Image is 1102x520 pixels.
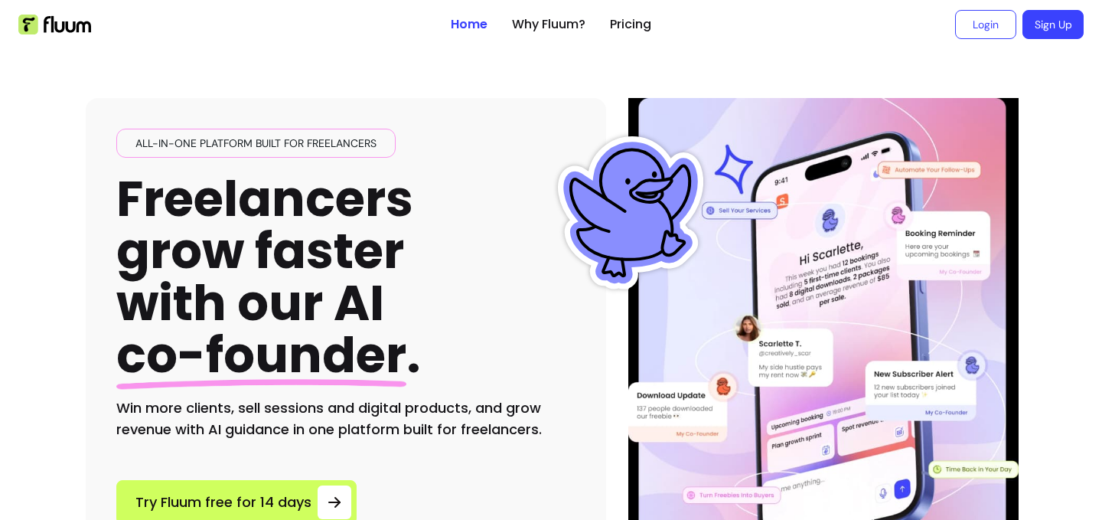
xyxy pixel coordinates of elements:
a: Pricing [610,15,651,34]
span: co-founder [116,321,406,389]
a: Login [955,10,1016,39]
img: Fluum Logo [18,15,91,34]
span: All-in-one platform built for freelancers [129,136,383,151]
a: Home [451,15,487,34]
span: Try Fluum free for 14 days [135,492,311,513]
a: Sign Up [1022,10,1084,39]
h1: Freelancers grow faster with our AI . [116,173,421,382]
a: Why Fluum? [512,15,585,34]
h2: Win more clients, sell sessions and digital products, and grow revenue with AI guidance in one pl... [116,397,575,440]
img: Fluum Duck sticker [554,136,707,289]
